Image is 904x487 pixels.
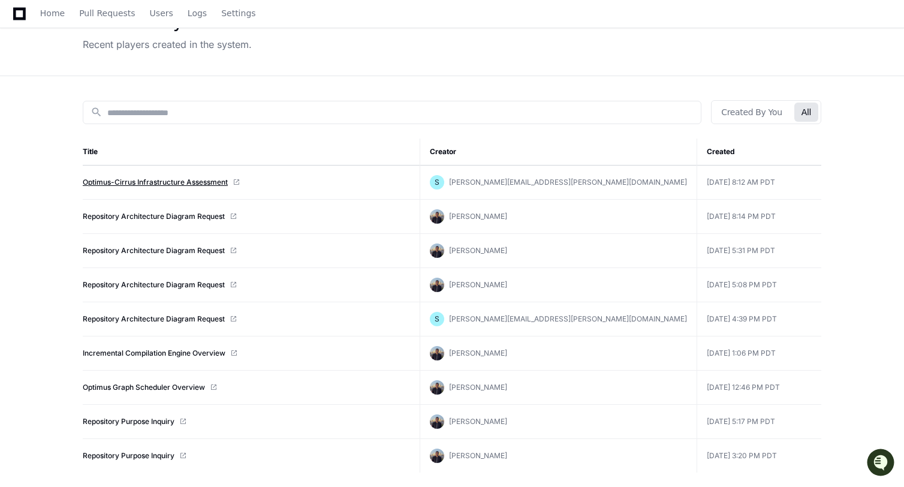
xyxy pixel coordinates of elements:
span: [PERSON_NAME] [449,212,507,221]
a: Repository Purpose Inquiry [83,451,174,461]
span: [PERSON_NAME] [449,246,507,255]
mat-icon: search [91,106,103,118]
img: avatar [430,243,444,258]
img: avatar [430,414,444,429]
td: [DATE] 3:20 PM PDT [697,439,821,473]
td: [DATE] 1:06 PM PDT [697,336,821,371]
h1: S [435,178,439,187]
a: Repository Purpose Inquiry [83,417,174,426]
th: Created [697,139,821,166]
span: Pylon [119,126,145,135]
td: [DATE] 5:08 PM PDT [697,268,821,302]
span: [PERSON_NAME] [449,383,507,392]
div: Recent players created in the system. [83,37,252,52]
span: Pull Requests [79,10,135,17]
a: Repository Architecture Diagram Request [83,246,225,255]
a: Powered byPylon [85,125,145,135]
td: [DATE] 5:17 PM PDT [697,405,821,439]
div: We're available if you need us! [41,101,152,111]
span: [PERSON_NAME] [449,280,507,289]
span: [PERSON_NAME] [449,348,507,357]
td: [DATE] 12:46 PM PDT [697,371,821,405]
img: avatar [430,278,444,292]
img: avatar [430,209,444,224]
img: PlayerZero [12,12,36,36]
button: Created By You [714,103,789,122]
img: avatar [430,449,444,463]
a: Repository Architecture Diagram Request [83,314,225,324]
span: Home [40,10,65,17]
span: [PERSON_NAME][EMAIL_ADDRESS][PERSON_NAME][DOMAIN_NAME] [449,178,687,187]
th: Creator [420,139,697,166]
img: 1756235613930-3d25f9e4-fa56-45dd-b3ad-e072dfbd1548 [12,89,34,111]
td: [DATE] 4:39 PM PDT [697,302,821,336]
span: [PERSON_NAME] [449,451,507,460]
div: Start new chat [41,89,197,101]
button: All [794,103,818,122]
a: Repository Architecture Diagram Request [83,212,225,221]
img: avatar [430,380,444,395]
span: Users [150,10,173,17]
span: [PERSON_NAME] [449,417,507,426]
div: Welcome [12,48,218,67]
td: [DATE] 8:12 AM PDT [697,166,821,200]
a: Optimus Graph Scheduler Overview [83,383,205,392]
a: Repository Architecture Diagram Request [83,280,225,290]
td: [DATE] 8:14 PM PDT [697,200,821,234]
span: [PERSON_NAME][EMAIL_ADDRESS][PERSON_NAME][DOMAIN_NAME] [449,314,687,323]
th: Title [83,139,420,166]
h1: S [435,314,439,324]
iframe: Open customer support [866,447,898,480]
a: Optimus-Cirrus Infrastructure Assessment [83,178,228,187]
span: Settings [221,10,255,17]
button: Start new chat [204,93,218,107]
span: Logs [188,10,207,17]
img: avatar [430,346,444,360]
a: Incremental Compilation Engine Overview [83,348,225,358]
td: [DATE] 5:31 PM PDT [697,234,821,268]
